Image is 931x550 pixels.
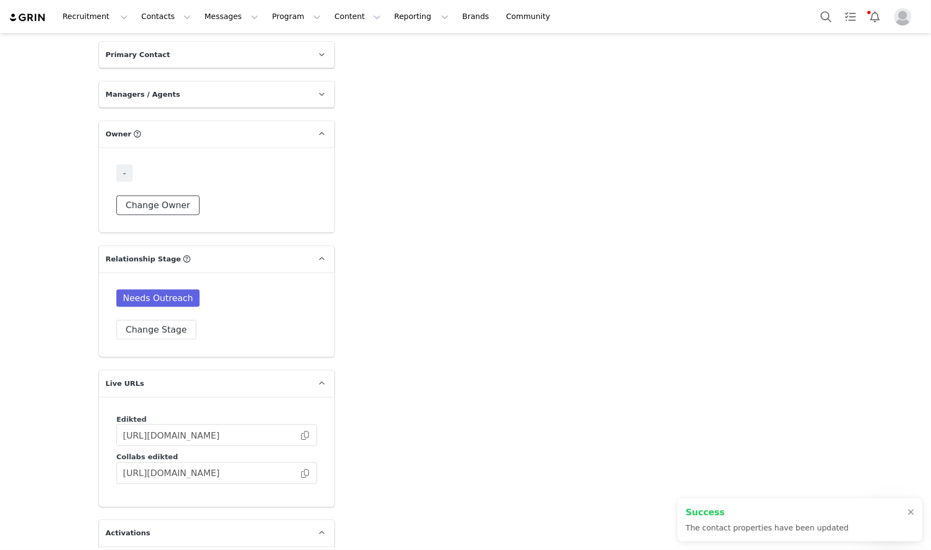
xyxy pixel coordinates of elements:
a: Tasks [839,4,862,29]
span: Primary Contact [105,49,170,60]
button: Profile [887,8,922,26]
span: Managers / Agents [105,89,180,100]
span: Owner [105,129,132,140]
button: Contacts [135,4,197,29]
p: The contact properties have been updated [686,522,849,534]
button: Change Owner [116,196,200,215]
span: Edikted [116,415,147,423]
body: Rich Text Area. Press ALT-0 for help. [9,9,446,21]
button: Search [814,4,838,29]
span: Activations [105,528,150,539]
button: Recruitment [56,4,134,29]
button: Notifications [863,4,887,29]
img: placeholder-profile.jpg [894,8,911,26]
button: Change Stage [116,320,196,340]
button: Reporting [388,4,455,29]
h2: Success [686,506,849,519]
span: Collabs edikted [116,453,178,461]
span: Relationship Stage [105,254,181,265]
img: grin logo [9,12,47,23]
span: Live URLs [105,378,144,389]
button: Messages [198,4,265,29]
span: Needs Outreach [116,290,200,307]
a: Brands [456,4,499,29]
span: - [116,165,133,182]
a: Community [500,4,562,29]
button: Content [328,4,387,29]
button: Program [265,4,327,29]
